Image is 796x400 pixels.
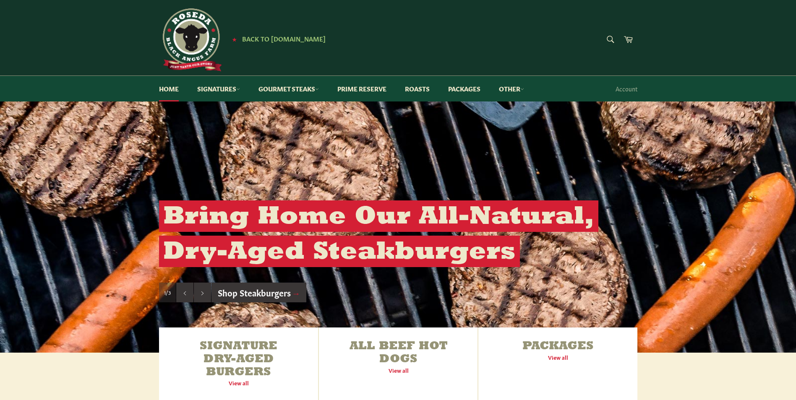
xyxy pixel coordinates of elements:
[491,76,532,101] a: Other
[329,76,395,101] a: Prime Reserve
[176,283,193,303] button: Previous slide
[232,36,237,42] span: ★
[250,76,327,101] a: Gourmet Steaks
[440,76,489,101] a: Packages
[151,76,187,101] a: Home
[397,76,438,101] a: Roasts
[159,283,176,303] div: Slide 1, current
[164,289,171,296] span: 1/3
[611,76,642,101] a: Account
[211,283,307,303] a: Shop Steakburgers
[159,8,222,71] img: Roseda Beef
[242,34,326,43] span: Back to [DOMAIN_NAME]
[194,283,211,303] button: Next slide
[189,76,248,101] a: Signatures
[159,200,598,267] h2: Bring Home Our All-Natural, Dry-Aged Steakburgers
[228,36,326,42] a: ★ Back to [DOMAIN_NAME]
[292,286,300,298] span: →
